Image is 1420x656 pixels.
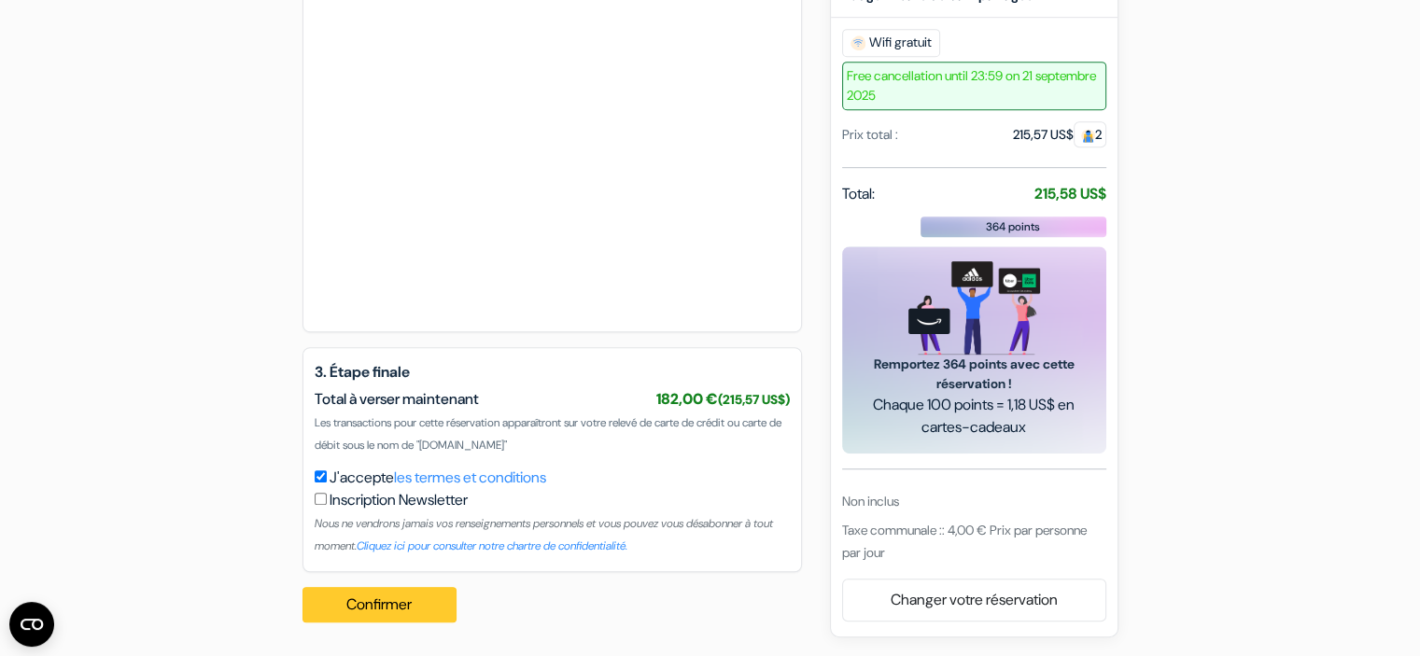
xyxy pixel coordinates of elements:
[656,389,790,409] span: 182,00 €
[842,61,1106,109] span: Free cancellation until 23:59 on 21 septembre 2025
[330,467,546,489] label: J'accepte
[315,516,773,553] small: Nous ne vendrons jamais vos renseignements personnels et vous pouvez vous désabonner à tout moment.
[718,391,790,408] small: (215,57 US$)
[1074,120,1106,147] span: 2
[842,28,940,56] span: Wifi gratuit
[9,602,54,647] button: Ouvrir le widget CMP
[1081,128,1095,142] img: guest.svg
[357,538,627,553] a: Cliquez ici pour consulter notre chartre de confidentialité.
[302,587,457,622] button: Confirmer
[842,124,898,144] div: Prix total :
[842,182,875,204] span: Total:
[842,522,1087,561] span: Taxe communale :: 4,00 € Prix par personne par jour
[1034,183,1106,202] strong: 215,58 US$
[865,355,1084,394] span: Remportez 364 points avec cette réservation !
[330,489,468,511] label: Inscription Newsletter
[865,394,1084,439] span: Chaque 100 points = 1,18 US$ en cartes-cadeaux
[1013,124,1106,144] div: 215,57 US$
[315,389,479,409] span: Total à verser maintenant
[315,363,790,381] h5: 3. Étape finale
[986,217,1040,234] span: 364 points
[851,35,865,49] img: free_wifi.svg
[315,415,781,453] span: Les transactions pour cette réservation apparaîtront sur votre relevé de carte de crédit ou carte...
[842,492,1106,511] div: Non inclus
[908,260,1040,355] img: gift_card_hero_new.png
[333,16,771,298] iframe: Cadre de saisie sécurisé pour le paiement
[843,582,1105,618] a: Changer votre réservation
[394,468,546,487] a: les termes et conditions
